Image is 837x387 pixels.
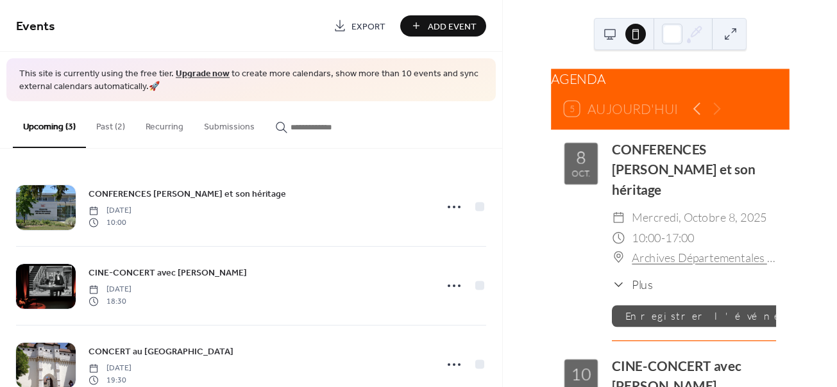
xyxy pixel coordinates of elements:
div: ​ [612,247,625,267]
div: CONFERENCES [PERSON_NAME] et son héritage [612,140,776,200]
span: [DATE] [89,205,131,217]
button: Add Event [400,15,486,37]
span: CINE-CONCERT avec [PERSON_NAME] [89,267,247,280]
div: 10 [571,366,591,383]
div: ​ [612,227,625,247]
a: CONCERT au [GEOGRAPHIC_DATA] [89,344,233,359]
span: - [661,227,665,247]
a: Export [324,15,395,37]
a: Upgrade now [176,65,230,83]
span: 10:00 [89,217,131,228]
span: Export [351,20,385,33]
span: CONFERENCES [PERSON_NAME] et son héritage [89,188,286,201]
span: 17:00 [665,227,695,247]
button: ​Plus [612,276,653,293]
span: CONCERT au [GEOGRAPHIC_DATA] [89,345,233,359]
span: [DATE] [89,284,131,295]
button: Submissions [194,101,265,147]
a: Archives Départementales [STREET_ADDRESS] [632,247,776,267]
div: 8 [576,149,586,166]
span: [DATE] [89,363,131,374]
span: 10:00 [632,227,661,247]
button: Upcoming (3) [13,101,86,148]
span: Add Event [428,20,477,33]
button: Recurring [135,101,194,147]
span: 19:30 [89,374,131,386]
span: This site is currently using the free tier. to create more calendars, show more than 10 events an... [19,68,483,93]
button: Past (2) [86,101,135,147]
span: mercredi, octobre 8, 2025 [632,208,767,227]
span: Plus [632,276,653,293]
div: AGENDA [551,69,790,88]
a: CONFERENCES [PERSON_NAME] et son héritage [89,186,286,201]
a: CINE-CONCERT avec [PERSON_NAME] [89,265,247,280]
div: oct. [571,170,590,178]
div: ​ [612,208,625,227]
span: Events [16,14,55,39]
div: ​ [612,276,625,293]
span: 18:30 [89,295,131,307]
